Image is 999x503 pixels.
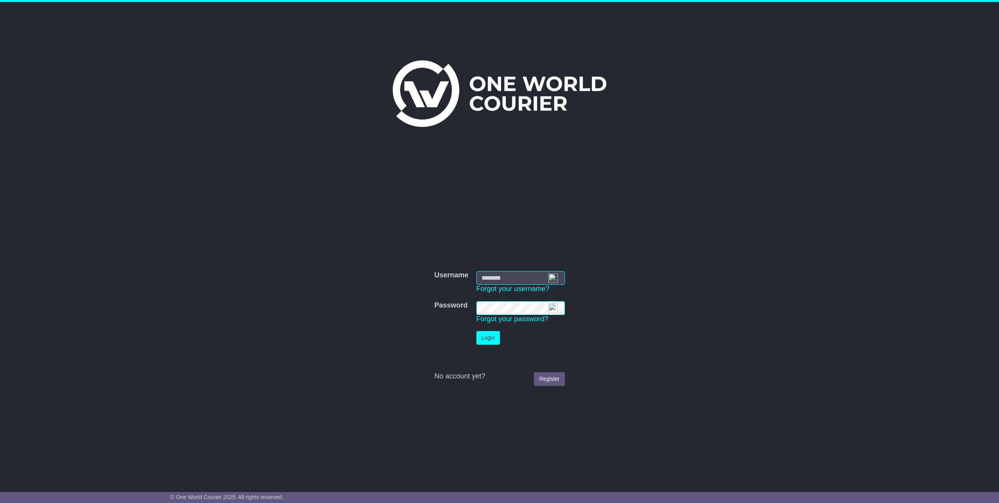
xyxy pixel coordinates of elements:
[476,315,548,323] a: Forgot your password?
[434,271,468,280] label: Username
[476,331,500,345] button: Login
[548,273,558,283] img: npw-badge-icon-locked.svg
[434,372,564,381] div: No account yet?
[434,301,467,310] label: Password
[534,372,564,386] a: Register
[548,303,558,313] img: npw-badge-icon-locked.svg
[476,285,550,293] a: Forgot your username?
[393,60,606,127] img: One World
[170,494,283,500] span: © One World Courier 2025. All rights reserved.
